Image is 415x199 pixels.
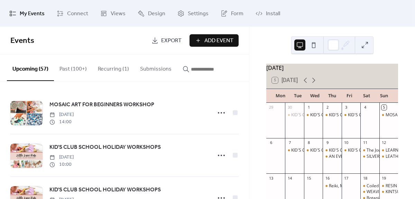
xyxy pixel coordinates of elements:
[250,3,285,24] a: Install
[375,89,393,103] div: Sun
[287,175,292,181] div: 14
[362,175,368,181] div: 18
[342,147,360,153] div: KID'S CLUB SCHOOL HOLIDAY WORKSHOPS
[381,105,387,110] div: 5
[325,140,330,145] div: 9
[287,140,292,145] div: 7
[358,89,375,103] div: Sat
[306,175,311,181] div: 15
[54,55,92,80] button: Past (100+)
[289,89,306,103] div: Tue
[10,33,34,48] span: Events
[306,89,324,103] div: Wed
[95,3,131,24] a: Views
[49,186,161,194] span: KID'S CLUB SCHOOL HOLIDAY WORKSHOPS
[272,89,289,103] div: Mon
[148,8,165,19] span: Design
[323,183,341,189] div: Reiki, Manifestation & Vision Boarding
[381,175,387,181] div: 19
[344,175,349,181] div: 17
[49,118,74,126] span: 14:00
[360,189,379,195] div: WEAVING WORKSHOP
[342,112,360,118] div: KID'S CLUB SCHOOL HOLIDAY WORKSHOPS
[49,186,161,195] a: KID'S CLUB SCHOOL HOLIDAY WORKSHOPS
[306,140,311,145] div: 8
[344,140,349,145] div: 10
[268,140,274,145] div: 6
[204,37,233,45] span: Add Event
[379,189,398,195] div: KINTSUGI WORKSHOP
[268,105,274,110] div: 29
[111,8,126,19] span: Views
[190,34,239,47] button: Add Event
[266,8,280,19] span: Install
[304,147,323,153] div: KID'S CLUB SCHOOL HOLIDAY WORKSHOPS
[268,175,274,181] div: 13
[291,112,376,118] div: KID'S CLUB SCHOOL HOLIDAY WORKSHOPS
[379,112,398,118] div: MOSAIC ART FOR BEGINNERS WORKSHOP
[215,3,249,24] a: Form
[172,3,214,24] a: Settings
[325,105,330,110] div: 2
[92,55,135,80] button: Recurring (1)
[323,112,341,118] div: KID'S CLUB SCHOOL HOLIDAY WORKSHOPS
[135,55,177,80] button: Submissions
[49,101,154,109] span: MOSAIC ART FOR BEGINNERS WORKSHOP
[367,189,409,195] div: WEAVING WORKSHOP
[360,154,379,160] div: SILVER RING CARVING WORKSHOP
[324,89,341,103] div: Thu
[7,55,54,81] button: Upcoming (57)
[379,154,398,160] div: LEATHER JOURNAL WORKSHOP
[67,8,88,19] span: Connect
[341,89,358,103] div: Fri
[287,105,292,110] div: 30
[325,175,330,181] div: 16
[379,183,398,189] div: RESIN WALL ART or TRAYS WORKSHOP
[49,143,161,152] a: KID'S CLUB SCHOOL HOLIDAY WORKSHOPS
[4,3,50,24] a: My Events
[304,112,323,118] div: KID'S CLUB SCHOOL HOLIDAY WORKSHOPS
[49,100,154,109] a: MOSAIC ART FOR BEGINNERS WORKSHOP
[146,34,187,47] a: Export
[323,154,341,160] div: AN EVENING OF INTUITIVE ARTS & THE SPIRIT WORLD with Christine Morgan
[310,112,395,118] div: KID'S CLUB SCHOOL HOLIDAY WORKSHOPS
[132,3,170,24] a: Design
[362,105,368,110] div: 4
[381,140,387,145] div: 12
[161,37,182,45] span: Export
[362,140,368,145] div: 11
[323,147,341,153] div: KID'S CLUB SCHOOL HOLIDAY WORKSHOPS
[306,105,311,110] div: 1
[231,8,243,19] span: Form
[329,147,413,153] div: KID'S CLUB SCHOOL HOLIDAY WORKSHOPS
[344,105,349,110] div: 3
[329,112,413,118] div: KID'S CLUB SCHOOL HOLIDAY WORKSHOPS
[266,64,398,72] div: [DATE]
[285,147,304,153] div: KID'S CLUB SCHOOL HOLIDAY WORKSHOPS
[49,154,74,161] span: [DATE]
[49,161,74,168] span: 10:00
[360,183,379,189] div: Coiled Basketry Workshop
[329,183,402,189] div: Reiki, Manifestation & Vision Boarding
[360,147,379,153] div: The Journey of Psychic & Mediumship Abilities - Session 2
[285,112,304,118] div: KID'S CLUB SCHOOL HOLIDAY WORKSHOPS
[310,147,395,153] div: KID'S CLUB SCHOOL HOLIDAY WORKSHOPS
[291,147,376,153] div: KID'S CLUB SCHOOL HOLIDAY WORKSHOPS
[49,111,74,118] span: [DATE]
[52,3,93,24] a: Connect
[20,8,45,19] span: My Events
[188,8,209,19] span: Settings
[379,147,398,153] div: LEARN TO CROCHET GRANNY SQUARES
